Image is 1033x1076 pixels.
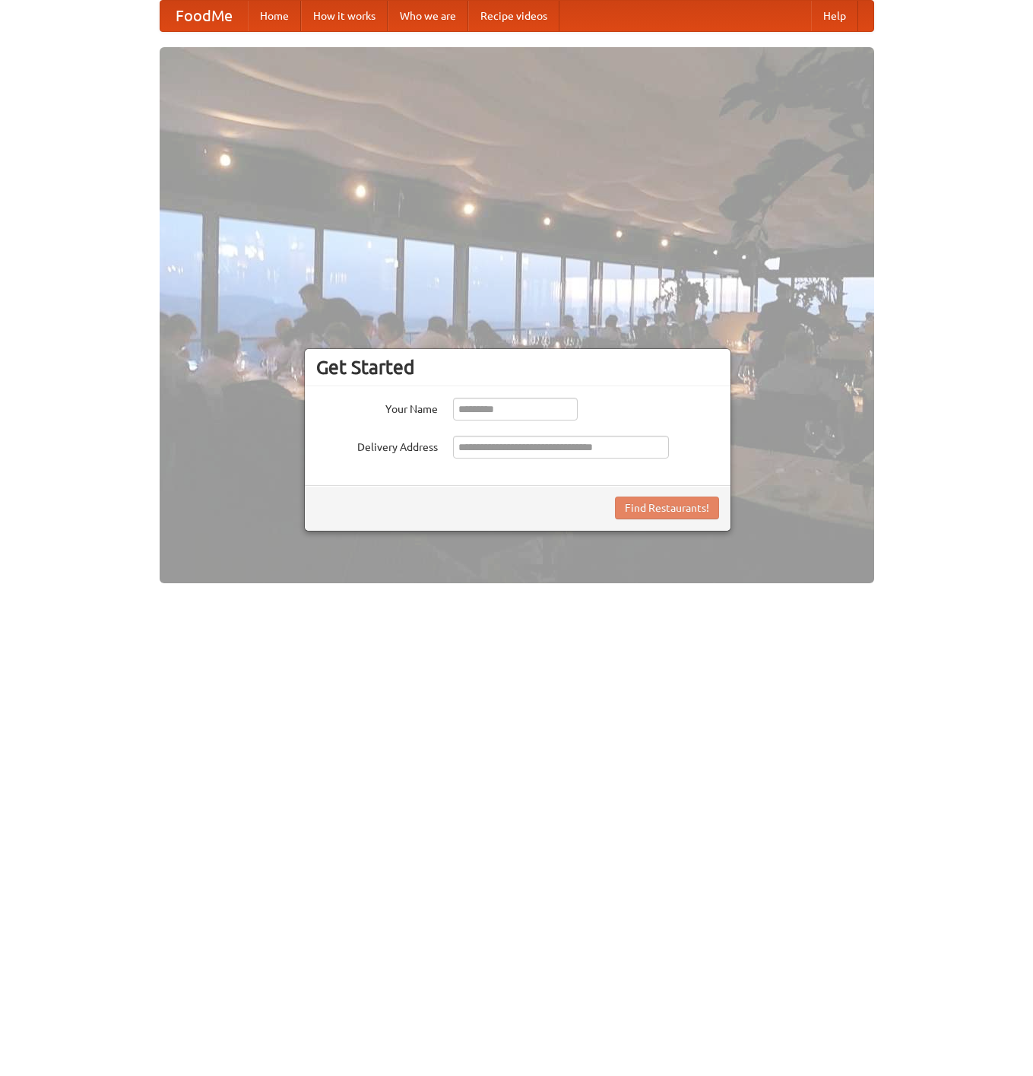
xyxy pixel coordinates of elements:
[248,1,301,31] a: Home
[316,398,438,417] label: Your Name
[316,356,719,379] h3: Get Started
[615,497,719,519] button: Find Restaurants!
[316,436,438,455] label: Delivery Address
[388,1,468,31] a: Who we are
[811,1,858,31] a: Help
[160,1,248,31] a: FoodMe
[468,1,559,31] a: Recipe videos
[301,1,388,31] a: How it works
